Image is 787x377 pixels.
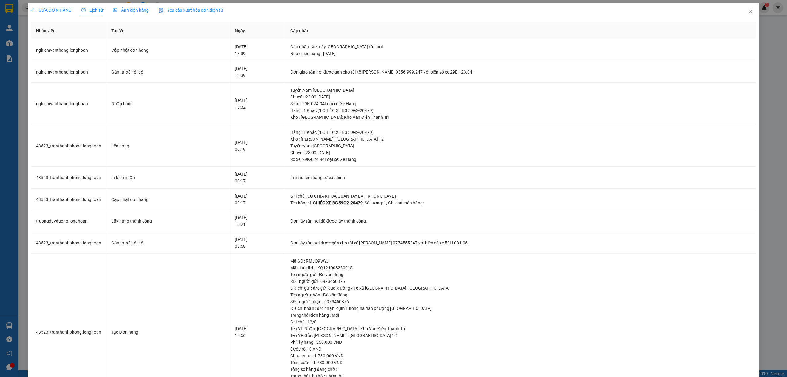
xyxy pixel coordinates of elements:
[235,325,280,339] div: [DATE] 13:56
[111,196,225,203] div: Cập nhật đơn hàng
[290,69,751,75] div: Đơn giao tận nơi được gán cho tài xế [PERSON_NAME] 0356.999.247 với biển số xe 29E-123.04.
[159,8,164,13] img: icon
[290,136,751,142] div: Kho : [PERSON_NAME] : [GEOGRAPHIC_DATA] 12
[111,142,225,149] div: Lên hàng
[742,3,759,20] button: Close
[290,142,751,163] div: Tuyến : Nam [GEOGRAPHIC_DATA] Chuyến: 23:00 [DATE] Số xe: 29K-024.94 Loại xe: Xe Hàng
[235,214,280,228] div: [DATE] 15:21
[31,22,106,39] th: Nhân viên
[290,278,751,285] div: SĐT người gửi : 0973450876
[290,271,751,278] div: Tên người gửi : Đô văn đông
[113,8,117,12] span: picture
[31,8,72,13] span: SỬA ĐƠN HÀNG
[290,312,751,319] div: Trạng thái đơn hàng : Mới
[290,325,751,332] div: Tên VP Nhận: [GEOGRAPHIC_DATA]: Kho Văn Điển Thanh Trì
[31,210,106,232] td: truongduyduong.longhoan
[290,332,751,339] div: Tên VP Gửi : [PERSON_NAME] : [GEOGRAPHIC_DATA] 12
[290,319,751,325] div: Ghi chú : 12/8
[235,193,280,206] div: [DATE] 00:17
[111,239,225,246] div: Gán tài xế nội bộ
[290,285,751,291] div: Địa chỉ gửi : đ/c gửi: cuối đường 416 xã [GEOGRAPHIC_DATA], [GEOGRAPHIC_DATA]
[290,366,751,373] div: Tổng số hàng đang chờ : 1
[31,167,106,189] td: 43523_tranthanhphong.longhoan
[111,174,225,181] div: In biên nhận
[111,100,225,107] div: Nhập hàng
[748,9,753,14] span: close
[384,200,386,205] span: 1
[290,352,751,359] div: Chưa cước : 1.730.000 VND
[290,174,751,181] div: In mẫu tem hàng tự cấu hình
[290,291,751,298] div: Tên người nhận : Đô văn đông
[290,339,751,346] div: Phí lấy hàng : 250.000 VND
[111,47,225,54] div: Cập nhật đơn hàng
[111,329,225,335] div: Tạo Đơn hàng
[230,22,285,39] th: Ngày
[31,8,35,12] span: edit
[290,218,751,224] div: Đơn lấy tận nơi đã được lấy thành công.
[290,346,751,352] div: Cước rồi : 0 VND
[290,305,751,312] div: Địa chỉ nhận : đ/c nhận: cụm 1 hồng hà đan phượng [GEOGRAPHIC_DATA]
[31,83,106,125] td: nghiemvanthang.longhoan
[290,87,751,107] div: Tuyến : Nam [GEOGRAPHIC_DATA] Chuyến: 23:00 [DATE] Số xe: 29K-024.94 Loại xe: Xe Hàng
[31,61,106,83] td: nghiemvanthang.longhoan
[111,69,225,75] div: Gán tài xế nội bộ
[290,50,751,57] div: Ngày giao hàng : [DATE]
[31,125,106,167] td: 43523_tranthanhphong.longhoan
[290,114,751,121] div: Kho : [GEOGRAPHIC_DATA]: Kho Văn Điển Thanh Trì
[290,193,751,199] div: Ghi chú : CÓ CHÌA KHOÁ QUẤN TAY LÁI - KHÔNG CAVET
[159,8,223,13] span: Yêu cầu xuất hóa đơn điện tử
[310,200,363,205] span: 1 CHIẾC XE BS 59G2-20479
[290,264,751,271] div: Mã giao dịch : KQ121008250015
[235,139,280,153] div: [DATE] 00:19
[235,43,280,57] div: [DATE] 13:39
[31,39,106,61] td: nghiemvanthang.longhoan
[290,43,751,50] div: Gán nhãn : Xe máy,[GEOGRAPHIC_DATA] tận nơi
[31,189,106,211] td: 43523_tranthanhphong.longhoan
[235,171,280,184] div: [DATE] 00:17
[290,199,751,206] div: Tên hàng: , Số lượng: , Ghi chú món hàng:
[31,232,106,254] td: 43523_tranthanhphong.longhoan
[290,298,751,305] div: SĐT người nhận : 0973450876
[290,239,751,246] div: Đơn lấy tận nơi được gán cho tài xế [PERSON_NAME] 0774555247 với biển số xe 50H-081.05.
[285,22,756,39] th: Cập nhật
[235,65,280,79] div: [DATE] 13:39
[290,107,751,114] div: Hàng : 1 Khác (1 CHIẾC XE BS 59G2-20479)
[235,97,280,110] div: [DATE] 13:32
[290,129,751,136] div: Hàng : 1 Khác (1 CHIẾC XE BS 59G2-20479)
[235,236,280,250] div: [DATE] 08:58
[290,258,751,264] div: Mã GD : RMJQ9WYJ
[113,8,149,13] span: Ảnh kiện hàng
[81,8,103,13] span: Lịch sử
[106,22,230,39] th: Tác Vụ
[290,359,751,366] div: Tổng cước : 1.730.000 VND
[111,218,225,224] div: Lấy hàng thành công
[81,8,86,12] span: clock-circle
